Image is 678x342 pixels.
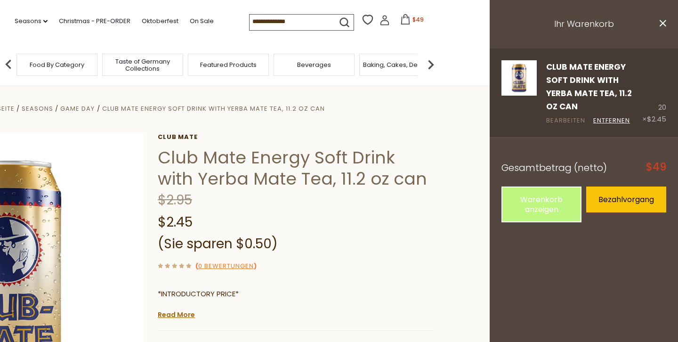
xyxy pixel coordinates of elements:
[195,261,257,270] span: ( )
[22,104,53,113] a: Seasons
[190,16,214,26] a: On Sale
[30,61,84,68] a: Food By Category
[546,116,585,126] a: Bearbeiten
[59,16,130,26] a: Christmas - PRE-ORDER
[646,162,666,172] span: $49
[546,61,632,113] a: Club Mate Energy Soft Drink with Yerba Mate Tea, 11.2 oz can
[593,116,630,126] a: Entfernen
[105,58,180,72] a: Taste of Germany Collections
[158,213,193,231] span: $2.45
[15,16,48,26] a: Seasons
[297,61,331,68] a: Beverages
[158,235,278,253] span: (Sie sparen $0.50)
[142,16,178,26] a: Oktoberfest
[421,55,440,74] img: next arrow
[60,104,95,113] a: Game Day
[501,187,581,222] a: Warenkorb anzeigen
[158,307,433,319] p: Club Mate is a "cult drink" in [GEOGRAPHIC_DATA] (especially [GEOGRAPHIC_DATA]) among the hacker ...
[392,14,432,28] button: $49
[647,114,666,124] span: $2.45
[412,16,424,24] span: $49
[158,191,192,209] span: $2.95
[642,60,666,126] div: 20 ×
[363,61,436,68] a: Baking, Cakes, Desserts
[158,310,195,319] a: Read More
[102,104,325,113] a: Club Mate Energy Soft Drink with Yerba Mate Tea, 11.2 oz can
[158,133,433,141] a: Club Mate
[200,61,257,68] a: Featured Products
[501,60,537,126] a: Club Mate Can
[158,288,433,300] p: *INTRODUCTORY PRICE*
[586,187,666,212] a: Bezahlvorgang
[501,161,607,174] span: Gesamtbetrag (netto)
[501,60,537,96] img: Club Mate Can
[158,147,433,189] h1: Club Mate Energy Soft Drink with Yerba Mate Tea, 11.2 oz can
[198,261,254,271] a: 0 Bewertungen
